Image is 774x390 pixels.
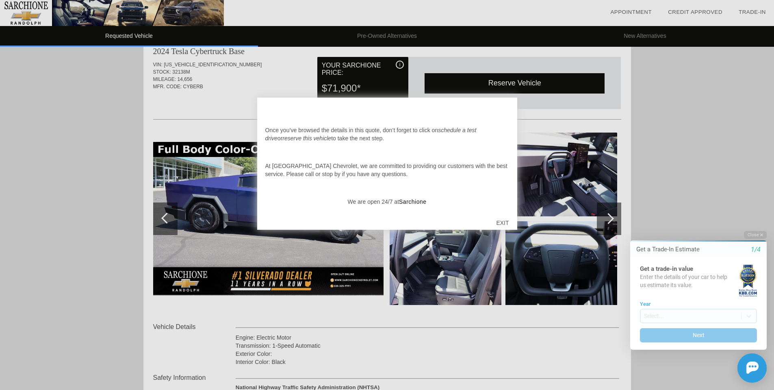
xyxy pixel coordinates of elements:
p: We are open 24/7 at [265,198,509,206]
a: Sarchione [399,198,427,205]
div: EXIT [488,211,517,235]
iframe: Chat Assistance [613,224,774,390]
a: Trade-In [739,9,766,15]
p: Once you’ve browsed the details in this quote, don’t forget to click on or to take the next step. [265,126,509,142]
em: reserve this vehicle [282,135,331,142]
a: Credit Approved [668,9,722,15]
p: At [GEOGRAPHIC_DATA] Chevrolet, we are committed to providing our customers with the best service... [265,162,509,178]
a: Appointment [610,9,652,15]
em: schedule a test drive [265,127,477,142]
